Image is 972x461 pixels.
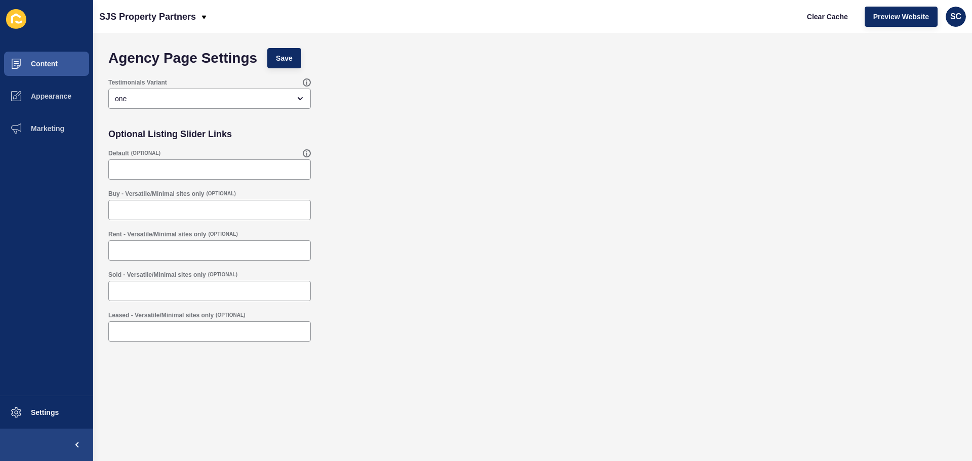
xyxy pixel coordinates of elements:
span: (OPTIONAL) [206,190,235,197]
label: Leased - Versatile/Minimal sites only [108,311,214,319]
label: Sold - Versatile/Minimal sites only [108,271,206,279]
button: Clear Cache [798,7,857,27]
button: Preview Website [865,7,938,27]
label: Rent - Versatile/Minimal sites only [108,230,206,238]
label: Default [108,149,129,157]
span: (OPTIONAL) [131,150,160,157]
h1: Agency Page Settings [108,53,257,63]
span: (OPTIONAL) [208,271,237,278]
h2: Optional Listing Slider Links [108,129,232,139]
div: open menu [108,89,311,109]
p: SJS Property Partners [99,4,196,29]
label: Buy - Versatile/Minimal sites only [108,190,204,198]
span: SC [950,12,961,22]
span: Preview Website [873,12,929,22]
button: Save [267,48,301,68]
span: Clear Cache [807,12,848,22]
span: (OPTIONAL) [216,312,245,319]
span: Save [276,53,293,63]
span: (OPTIONAL) [208,231,237,238]
label: Testimonials Variant [108,78,167,87]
